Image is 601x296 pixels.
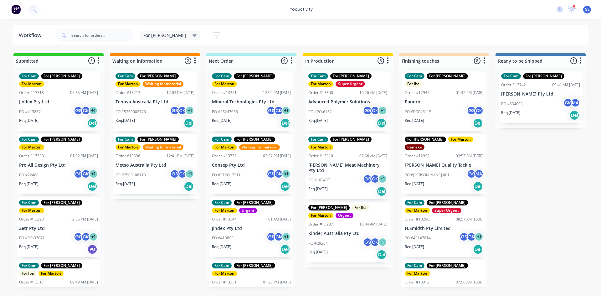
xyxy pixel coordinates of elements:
p: PO #834005 [501,101,523,107]
p: Req. [DATE] [405,244,424,250]
div: For Cam [308,137,328,142]
div: For [PERSON_NAME] [41,73,82,79]
div: Del [569,110,579,120]
p: Req. [DATE] [19,118,39,123]
div: For [PERSON_NAME] [41,200,82,205]
div: GS [266,169,276,179]
p: PO #C1PO172111 [212,172,243,178]
div: For Cam [308,73,328,79]
div: For Iba [405,81,422,87]
div: GS [363,174,372,184]
div: For Cam [501,73,521,79]
div: Order #13317 [19,279,44,285]
div: Del [473,244,483,254]
div: For Cam [116,73,135,79]
div: For Marton [308,81,333,87]
div: Order #13310 [308,153,333,159]
div: For CamFor [PERSON_NAME]For MartonOrder #1332112:09 PM [DATE]Mineral Technologies Pty LtdPO #2324... [209,71,293,131]
p: Req. [DATE] [308,249,328,255]
div: For Cam [19,73,39,79]
div: productivity [285,5,316,14]
div: CK [81,106,90,115]
div: For CamFor [PERSON_NAME]For MartonWaiting for materialOrder #1333612:41 PM [DATE]Metso Australia ... [113,134,197,194]
p: Req. [DATE] [405,118,424,123]
div: Del [473,118,483,128]
div: Order #13300 [308,90,333,96]
div: GS [74,106,83,115]
p: [PERSON_NAME] Quality Tackle [405,163,484,168]
div: + 1 [185,106,194,115]
div: For [PERSON_NAME] [234,73,275,79]
div: GS [170,169,179,179]
p: Tenova Australia Pty Ltd [116,99,194,105]
div: CK [370,174,380,184]
p: Pandrol [405,99,484,105]
div: CK [274,169,283,179]
div: For [PERSON_NAME] [234,263,275,268]
div: Del [377,250,387,260]
p: Req. [DATE] [116,118,135,123]
p: Req. [DATE] [19,244,39,250]
div: Order #13331 [212,279,237,285]
p: Req. [DATE] [116,181,135,187]
p: Req. [DATE] [308,118,328,123]
div: CK [81,232,90,241]
div: Workflow [19,32,44,39]
div: For [PERSON_NAME]For MartonRemakeOrder #1299209:53 AM [DATE][PERSON_NAME] Quality TacklePO #[PERS... [402,134,486,194]
div: Order #13293 [19,216,44,222]
div: Del [473,181,483,191]
div: For CamFor [PERSON_NAME]Order #1274209:41 AM [DATE][PERSON_NAME] Pty LtdPO #834005CKMAReq.[DATE]Del [499,71,583,123]
p: [PERSON_NAME] Pty Ltd [501,91,580,97]
img: Factory [11,5,21,14]
div: + 1 [378,106,387,115]
div: GS [467,106,476,115]
div: For [PERSON_NAME] [41,263,82,268]
div: + 1 [89,232,98,241]
div: For [PERSON_NAME] [137,73,179,79]
div: 10:26 AM [DATE] [359,90,387,96]
p: Jindex Pty Ltd [212,226,291,231]
div: For Cam [212,263,232,268]
div: For [PERSON_NAME] [234,200,275,205]
div: Order #13332 [212,153,237,159]
div: GS [459,232,469,241]
p: Req. [DATE] [501,110,521,116]
div: MA [571,98,580,107]
div: Waiting for material [143,144,183,150]
div: For CamFor [PERSON_NAME]For IbaOrder #1294701:42 PM [DATE]PandrolPO #PO046115GSCKReq.[DATE]Del [402,71,486,131]
div: For [PERSON_NAME]For IbaFor MartonUrgentOrder #1328710:04 AM [DATE]Kinder Australia Pty LtdPO #29... [306,202,390,262]
div: 07:58 AM [DATE] [456,279,484,285]
div: Del [377,118,387,128]
div: + 1 [89,169,98,179]
div: 12:03 PM [DATE] [167,90,194,96]
div: Order #13213 [116,90,140,96]
input: Search for orders... [71,29,133,42]
div: For Marton [212,144,237,150]
p: Req. [DATE] [212,244,231,250]
div: For [PERSON_NAME] [427,263,468,268]
p: PO #7500106713 [116,172,146,178]
p: Metso Australia Pty Ltd [116,163,194,168]
div: For Marton [19,208,44,213]
div: Order #13318 [19,90,44,96]
div: For [PERSON_NAME] [427,200,468,205]
div: Order #13344 [212,216,237,222]
p: Pro Ali Design Pty Ltd [19,163,98,168]
div: For Marton [405,208,430,213]
div: 12:09 PM [DATE] [263,90,291,96]
div: Urgent [336,213,353,218]
p: PO #413887 [19,109,41,115]
p: Zetr Pty Ltd [19,226,98,231]
div: + 1 [378,174,387,184]
div: 01:02 PM [DATE] [70,153,98,159]
div: Del [184,181,194,191]
div: For CamFor [PERSON_NAME]For MartonSuper UrgentOrder #1330010:26 AM [DATE]Advanced Polymer Solutio... [306,71,390,131]
div: For Cam [212,200,232,205]
div: For CamFor [PERSON_NAME]For MartonOrder #1333001:02 PM [DATE]Pro Ali Design Pty LtdPO #22488GSCK+... [17,134,100,194]
div: Waiting for material [239,144,280,150]
div: For Cam [19,137,39,142]
div: For Cam [405,73,424,79]
div: CK [474,106,484,115]
div: 11:01 AM [DATE] [263,216,291,222]
div: Waiting for material [143,81,183,87]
